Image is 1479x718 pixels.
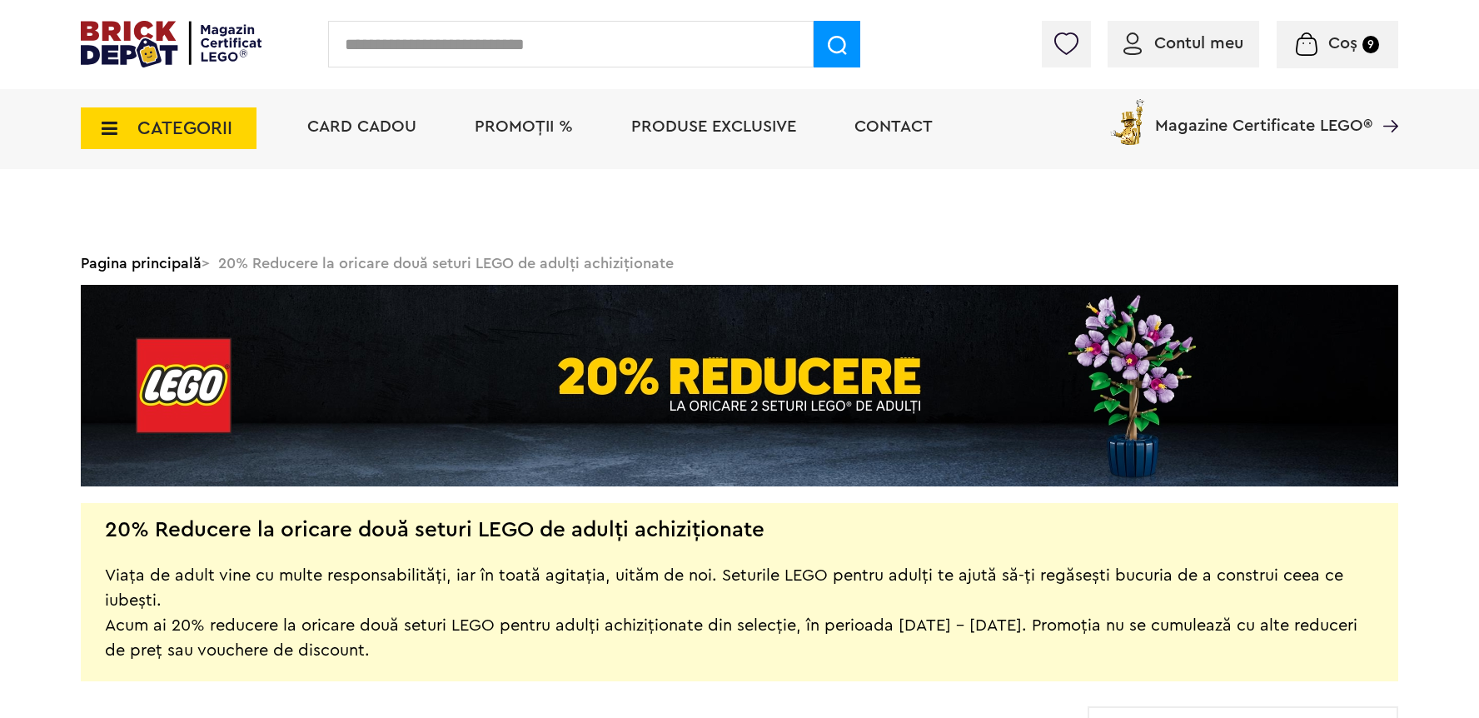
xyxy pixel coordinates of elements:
small: 9 [1362,36,1379,53]
span: Contul meu [1154,35,1243,52]
a: Contact [854,118,933,135]
a: Card Cadou [307,118,416,135]
span: CATEGORII [137,119,232,137]
span: Magazine Certificate LEGO® [1155,96,1372,134]
a: Produse exclusive [631,118,796,135]
img: Landing page banner [81,285,1398,486]
div: > 20% Reducere la oricare două seturi LEGO de adulți achiziționate [81,242,1398,285]
a: Contul meu [1123,35,1243,52]
span: Coș [1328,35,1357,52]
a: Pagina principală [81,256,202,271]
a: PROMOȚII % [475,118,573,135]
h2: 20% Reducere la oricare două seturi LEGO de adulți achiziționate [105,521,764,538]
div: Viața de adult vine cu multe responsabilități, iar în toată agitația, uităm de noi. Seturile LEGO... [105,538,1374,663]
a: Magazine Certificate LEGO® [1372,96,1398,112]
